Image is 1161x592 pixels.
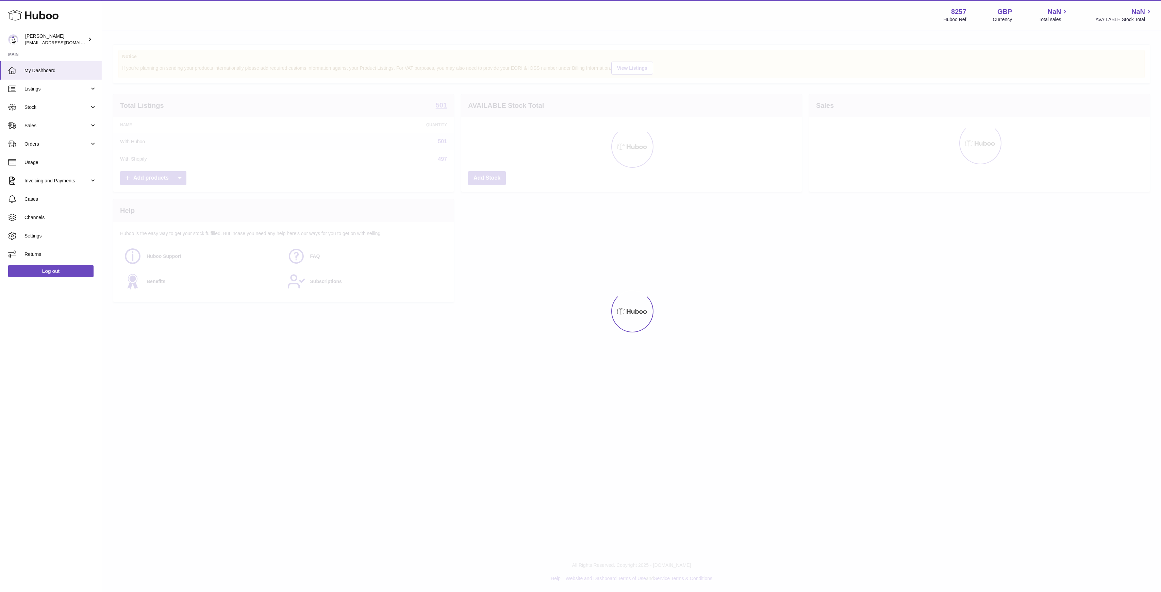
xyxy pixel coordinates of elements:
span: Returns [24,251,97,258]
div: Huboo Ref [944,16,966,23]
strong: 8257 [951,7,966,16]
div: Currency [993,16,1012,23]
div: [PERSON_NAME] [25,33,86,46]
a: NaN AVAILABLE Stock Total [1095,7,1153,23]
span: Listings [24,86,89,92]
span: Channels [24,214,97,221]
span: Usage [24,159,97,166]
strong: GBP [997,7,1012,16]
span: Total sales [1039,16,1069,23]
a: Log out [8,265,94,277]
span: Settings [24,233,97,239]
span: [EMAIL_ADDRESS][DOMAIN_NAME] [25,40,100,45]
span: AVAILABLE Stock Total [1095,16,1153,23]
span: NaN [1047,7,1061,16]
a: NaN Total sales [1039,7,1069,23]
span: Sales [24,122,89,129]
span: Orders [24,141,89,147]
span: Cases [24,196,97,202]
span: Stock [24,104,89,111]
span: Invoicing and Payments [24,178,89,184]
img: don@skinsgolf.com [8,34,18,45]
span: NaN [1131,7,1145,16]
span: My Dashboard [24,67,97,74]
